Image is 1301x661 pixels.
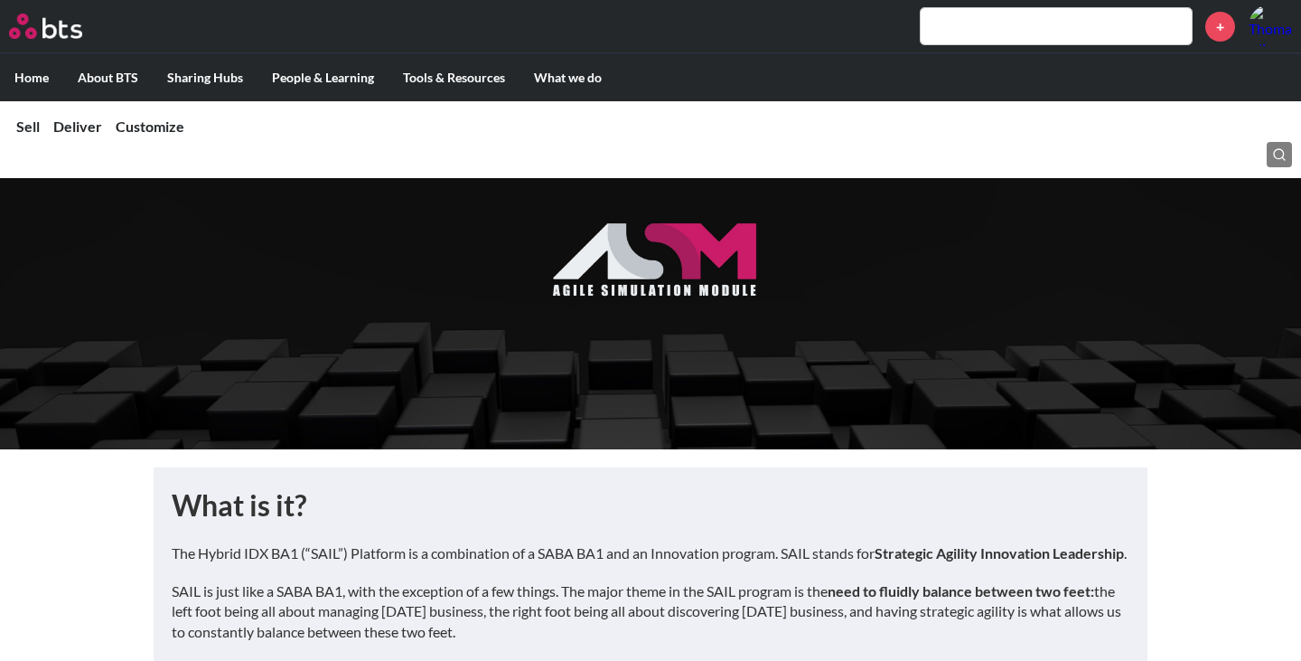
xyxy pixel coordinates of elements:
[257,54,388,101] label: People & Learning
[116,118,184,135] a: Customize
[1249,5,1292,48] img: Thoma Ali
[388,54,519,101] label: Tools & Resources
[172,581,1129,642] p: SAIL is just like a SABA BA1, with the exception of a few things. The major theme in the SAIL pro...
[172,543,1129,563] p: The Hybrid IDX BA1 (“SAIL”) Platform is a combination of a SABA BA1 and an Innovation program. SA...
[172,486,1129,526] h1: What is it?
[63,54,153,101] label: About BTS
[153,54,257,101] label: Sharing Hubs
[828,582,1094,600] strong: need to fluidly balance between two feet:
[875,544,1124,562] strong: Strategic Agility Innovation Leadership
[1249,5,1292,48] a: Profile
[9,14,82,39] img: BTS Logo
[16,118,40,135] a: Sell
[1205,12,1235,42] a: +
[53,118,102,135] a: Deliver
[9,14,116,39] a: Go home
[519,54,616,101] label: What we do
